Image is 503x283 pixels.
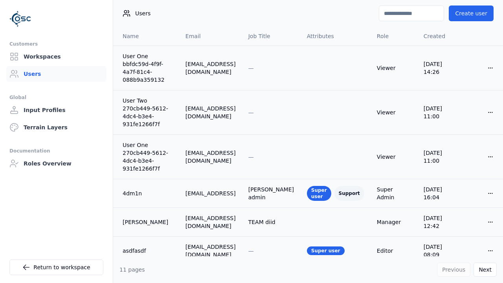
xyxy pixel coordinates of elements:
[123,218,173,226] a: [PERSON_NAME]
[119,266,145,273] span: 11 pages
[6,49,106,64] a: Workspaces
[135,9,151,17] span: Users
[377,186,411,201] div: Super Admin
[179,27,242,46] th: Email
[371,27,417,46] th: Role
[6,156,106,171] a: Roles Overview
[185,189,236,197] div: [EMAIL_ADDRESS]
[424,243,457,259] div: [DATE] 08:09
[248,248,254,254] span: —
[9,146,103,156] div: Documentation
[248,109,254,116] span: —
[417,27,463,46] th: Created
[123,52,173,84] a: User One bbfdc59d-4f9f-4a7f-81c4-088b9a359132
[474,263,497,277] button: Next
[424,60,457,76] div: [DATE] 14:26
[248,65,254,71] span: —
[424,105,457,120] div: [DATE] 11:00
[185,214,236,230] div: [EMAIL_ADDRESS][DOMAIN_NAME]
[185,105,236,120] div: [EMAIL_ADDRESS][DOMAIN_NAME]
[334,186,364,201] div: Support
[248,218,294,226] div: TEAM diid
[9,93,103,102] div: Global
[424,214,457,230] div: [DATE] 12:42
[9,8,31,30] img: Logo
[9,39,103,49] div: Customers
[6,119,106,135] a: Terrain Layers
[248,186,294,201] div: [PERSON_NAME] admin
[248,154,254,160] span: —
[242,27,301,46] th: Job Title
[123,141,173,173] a: User One 270cb449-5612-4dc4-b3e4-931fe1266f7f
[185,243,236,259] div: [EMAIL_ADDRESS][DOMAIN_NAME]
[424,186,457,201] div: [DATE] 16:04
[9,259,103,275] a: Return to workspace
[6,66,106,82] a: Users
[6,102,106,118] a: Input Profiles
[377,218,411,226] div: Manager
[185,60,236,76] div: [EMAIL_ADDRESS][DOMAIN_NAME]
[123,247,173,255] a: asdfasdf
[123,97,173,128] a: User Two 270cb449-5612-4dc4-b3e4-931fe1266f7f
[449,6,494,21] button: Create user
[301,27,371,46] th: Attributes
[424,149,457,165] div: [DATE] 11:00
[123,189,173,197] a: 4dm1n
[307,186,331,201] div: Super user
[377,108,411,116] div: Viewer
[113,27,179,46] th: Name
[377,153,411,161] div: Viewer
[377,64,411,72] div: Viewer
[377,247,411,255] div: Editor
[307,246,345,255] div: Super user
[185,149,236,165] div: [EMAIL_ADDRESS][DOMAIN_NAME]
